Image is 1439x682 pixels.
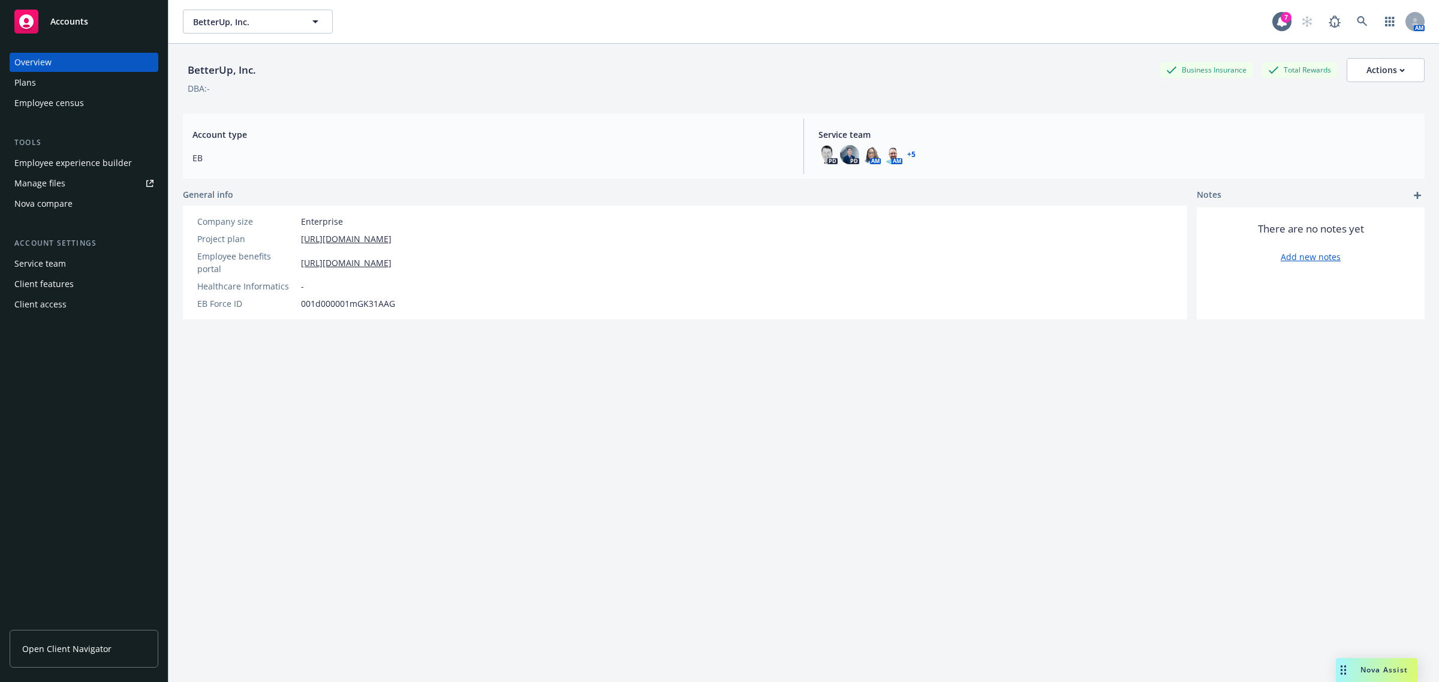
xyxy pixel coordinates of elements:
[1323,10,1347,34] a: Report a Bug
[1347,58,1425,82] button: Actions
[192,152,789,164] span: EB
[10,5,158,38] a: Accounts
[197,250,296,275] div: Employee benefits portal
[183,10,333,34] button: BetterUp, Inc.
[907,151,916,158] a: +5
[10,254,158,273] a: Service team
[301,215,343,228] span: Enterprise
[883,145,902,164] img: photo
[10,295,158,314] a: Client access
[818,145,838,164] img: photo
[14,93,84,113] div: Employee census
[14,73,36,92] div: Plans
[1366,59,1405,82] div: Actions
[1336,658,1417,682] button: Nova Assist
[183,62,261,78] div: BetterUp, Inc.
[10,237,158,249] div: Account settings
[14,254,66,273] div: Service team
[197,233,296,245] div: Project plan
[1281,10,1292,21] div: 7
[193,16,297,28] span: BetterUp, Inc.
[10,93,158,113] a: Employee census
[14,174,65,193] div: Manage files
[301,256,392,269] a: [URL][DOMAIN_NAME]
[818,128,1415,141] span: Service team
[188,82,210,95] div: DBA: -
[1350,10,1374,34] a: Search
[1281,251,1341,263] a: Add new notes
[301,297,395,310] span: 001d000001mGK31AAG
[14,153,132,173] div: Employee experience builder
[197,297,296,310] div: EB Force ID
[10,53,158,72] a: Overview
[14,53,52,72] div: Overview
[10,153,158,173] a: Employee experience builder
[192,128,789,141] span: Account type
[183,188,233,201] span: General info
[10,274,158,294] a: Client features
[10,73,158,92] a: Plans
[197,215,296,228] div: Company size
[1410,188,1425,203] a: add
[197,280,296,292] div: Healthcare Informatics
[862,145,881,164] img: photo
[1160,62,1253,77] div: Business Insurance
[1262,62,1337,77] div: Total Rewards
[1258,222,1364,236] span: There are no notes yet
[14,295,67,314] div: Client access
[1295,10,1319,34] a: Start snowing
[14,194,73,213] div: Nova compare
[1197,188,1221,203] span: Notes
[301,233,392,245] a: [URL][DOMAIN_NAME]
[50,17,88,26] span: Accounts
[840,145,859,164] img: photo
[10,174,158,193] a: Manage files
[10,137,158,149] div: Tools
[10,194,158,213] a: Nova compare
[1378,10,1402,34] a: Switch app
[14,274,74,294] div: Client features
[1336,658,1351,682] div: Drag to move
[1360,665,1408,675] span: Nova Assist
[301,280,304,292] span: -
[22,642,112,655] span: Open Client Navigator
